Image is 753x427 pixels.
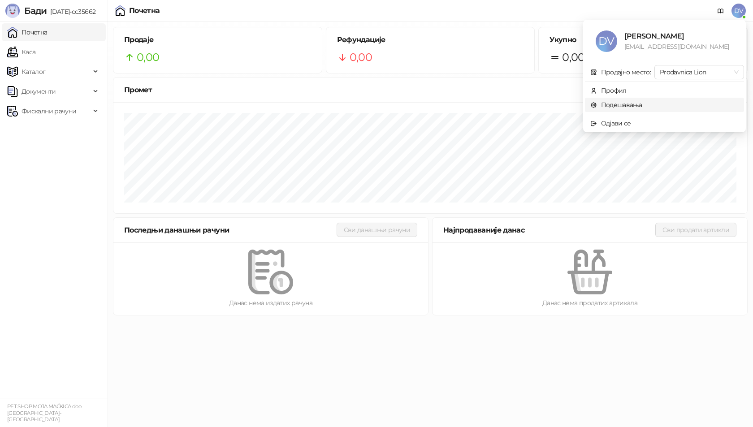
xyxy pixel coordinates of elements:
button: Сви данашњи рачуни [337,223,417,237]
div: Промет [124,84,736,95]
div: [EMAIL_ADDRESS][DOMAIN_NAME] [624,42,733,52]
h5: Укупно [550,35,736,45]
img: Logo [5,4,20,18]
a: Документација [714,4,728,18]
div: Продајно место: [601,67,651,77]
span: 0,00 [137,49,159,66]
div: [PERSON_NAME] [624,30,733,42]
div: Данас нема издатих рачуна [128,298,414,308]
span: DV [731,4,746,18]
span: [DATE]-cc35662 [47,8,95,16]
span: Бади [24,5,47,16]
span: Документи [22,82,56,100]
div: Одјави се [601,118,631,128]
span: DV [596,30,617,52]
span: Фискални рачуни [22,102,76,120]
div: Последњи данашњи рачуни [124,224,337,236]
a: Каса [7,43,35,61]
div: Најпродаваније данас [443,224,655,236]
div: Данас нема продатих артикала [447,298,733,308]
span: Prodavnica Lion [660,65,739,79]
span: 0,00 [350,49,372,66]
div: Профил [601,86,627,95]
div: Почетна [129,7,160,14]
button: Сви продати артикли [655,223,736,237]
a: Подешавања [590,101,642,109]
span: Каталог [22,63,46,81]
small: PET SHOP MOJA MAČKICA doo [GEOGRAPHIC_DATA]-[GEOGRAPHIC_DATA] [7,403,81,423]
h5: Рефундације [337,35,524,45]
h5: Продаје [124,35,311,45]
span: 0,00 [562,49,584,66]
a: Почетна [7,23,48,41]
